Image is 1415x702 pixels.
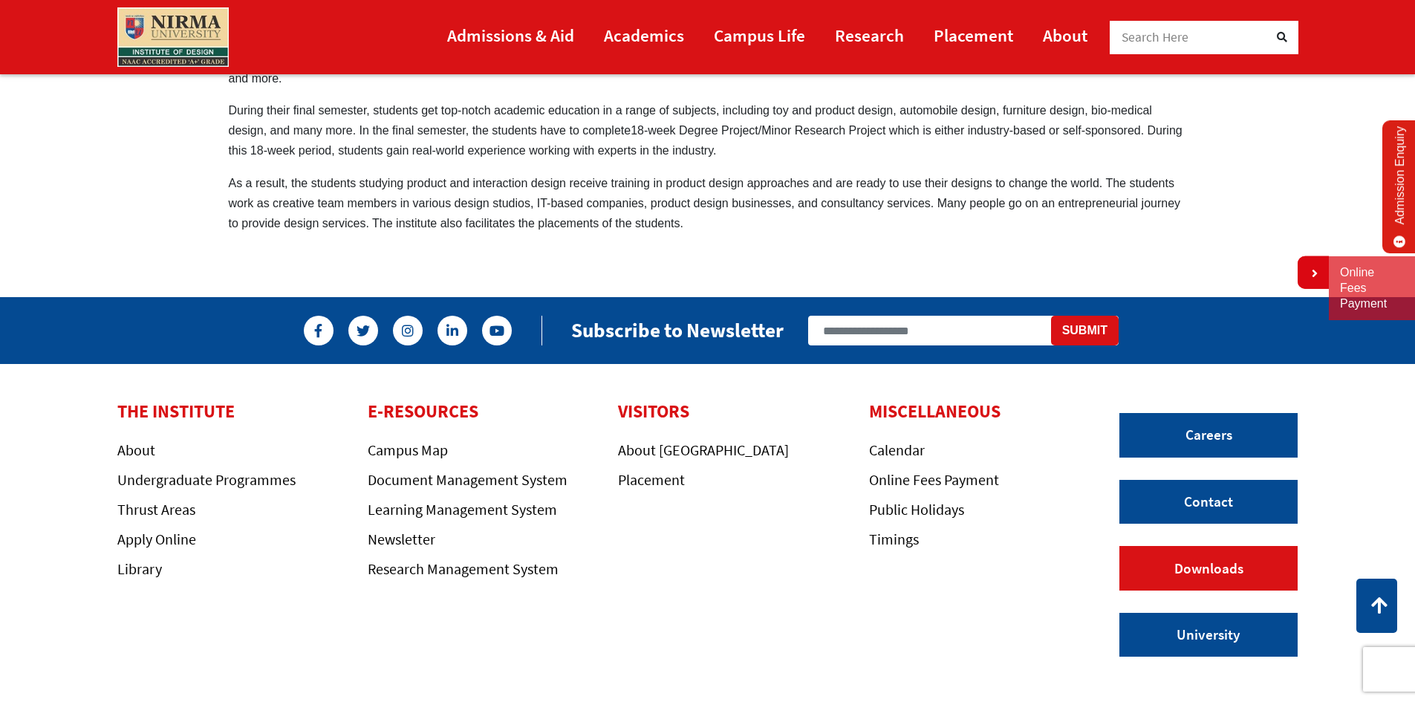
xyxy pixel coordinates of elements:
[714,19,805,52] a: Campus Life
[1340,265,1404,311] a: Online Fees Payment
[869,500,964,519] a: Public Holidays
[1119,480,1298,524] a: Contact
[571,318,784,342] h2: Subscribe to Newsletter
[1119,613,1298,657] a: University
[869,441,925,459] a: Calendar
[117,530,196,548] a: Apply Online
[229,100,1187,161] p: During their final semester, students get top-notch academic education in a range of subjects, in...
[117,559,162,578] a: Library
[117,470,296,489] a: Undergraduate Programmes
[117,500,195,519] a: Thrust Areas
[368,559,559,578] a: Research Management System
[117,441,155,459] a: About
[1051,316,1119,345] button: Submit
[1122,29,1189,45] span: Search Here
[117,7,229,67] img: main_logo
[835,19,904,52] a: Research
[1043,19,1087,52] a: About
[447,19,574,52] a: Admissions & Aid
[1119,413,1298,458] a: Careers
[618,470,685,489] a: Placement
[1119,546,1298,591] a: Downloads
[368,500,557,519] a: Learning Management System
[368,441,448,459] a: Campus Map
[368,470,567,489] a: Document Management System
[869,470,999,489] a: Online Fees Payment
[368,530,435,548] a: Newsletter
[934,19,1013,52] a: Placement
[229,173,1187,234] p: As a result, the students studying product and interaction design receive training in product des...
[618,441,789,459] a: About [GEOGRAPHIC_DATA]
[869,530,919,548] a: Timings
[604,19,684,52] a: Academics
